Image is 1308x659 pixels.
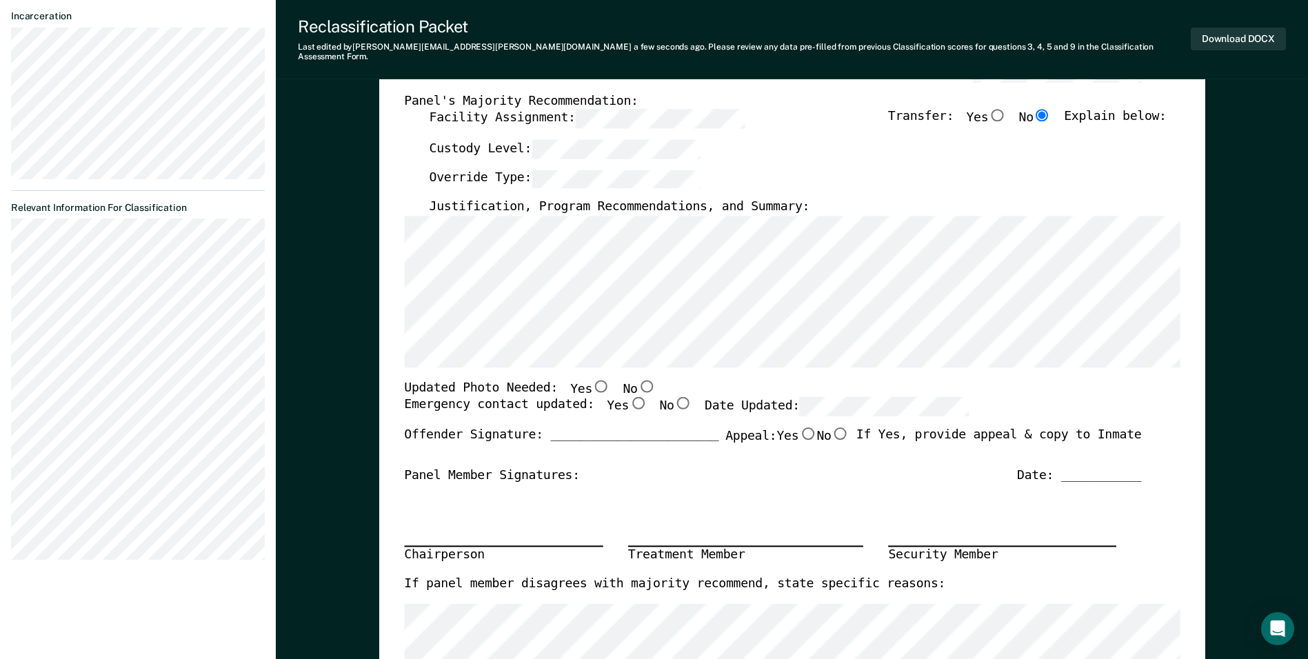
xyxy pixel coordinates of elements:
label: Date Updated: [705,397,969,416]
div: Reclassification Packet [298,17,1191,37]
label: Custody Level: [429,139,701,158]
div: Updated Photo Needed: [404,380,656,398]
input: No [1034,109,1052,121]
button: Download DOCX [1191,28,1286,50]
div: Offender Signature: _______________________ If Yes, provide appeal & copy to Inmate [404,427,1141,467]
label: No [816,427,849,445]
dt: Relevant Information For Classification [11,202,265,214]
div: Transfer: Explain below: [888,109,1167,139]
input: Facility Assignment: [575,109,744,128]
label: Appeal: [725,427,849,456]
label: Yes [570,380,610,398]
label: Yes [776,427,816,445]
label: Scored CAF Range: CLOSE [404,63,565,81]
input: Yes [988,109,1006,121]
label: Yes [966,109,1006,128]
input: Yes [629,397,647,409]
label: No [1018,109,1051,128]
label: Override Type: [429,169,701,187]
label: No [659,397,692,416]
input: Current Custody Level: [972,63,1141,81]
div: Panel Member Signatures: [404,467,580,484]
label: Justification, Program Recommendations, and Summary: [429,199,809,216]
label: No [623,380,655,398]
div: Last edited by [PERSON_NAME][EMAIL_ADDRESS][PERSON_NAME][DOMAIN_NAME] . Please review any data pr... [298,42,1191,62]
div: Security Member [888,546,1116,564]
label: If panel member disagrees with majority recommend, state specific reasons: [404,576,945,593]
input: Custody Level: [532,139,701,158]
input: Yes [592,380,610,392]
label: Current Custody Level: [812,63,1141,81]
div: Open Intercom Messenger [1261,612,1294,645]
div: Chairperson [404,546,603,564]
div: Date: ___________ [1017,467,1141,484]
input: No [831,427,849,440]
div: Emergency contact updated: [404,397,969,427]
dt: Incarceration [11,10,265,22]
label: Facility Assignment: [429,109,744,128]
span: a few seconds ago [634,42,705,52]
input: Date Updated: [800,397,969,416]
input: No [637,380,655,392]
input: Override Type: [532,169,701,187]
div: Panel's Majority Recommendation: [404,93,1141,110]
div: Treatment Member [628,546,863,564]
input: No [674,397,692,409]
input: Yes [798,427,816,440]
label: Yes [607,397,647,416]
